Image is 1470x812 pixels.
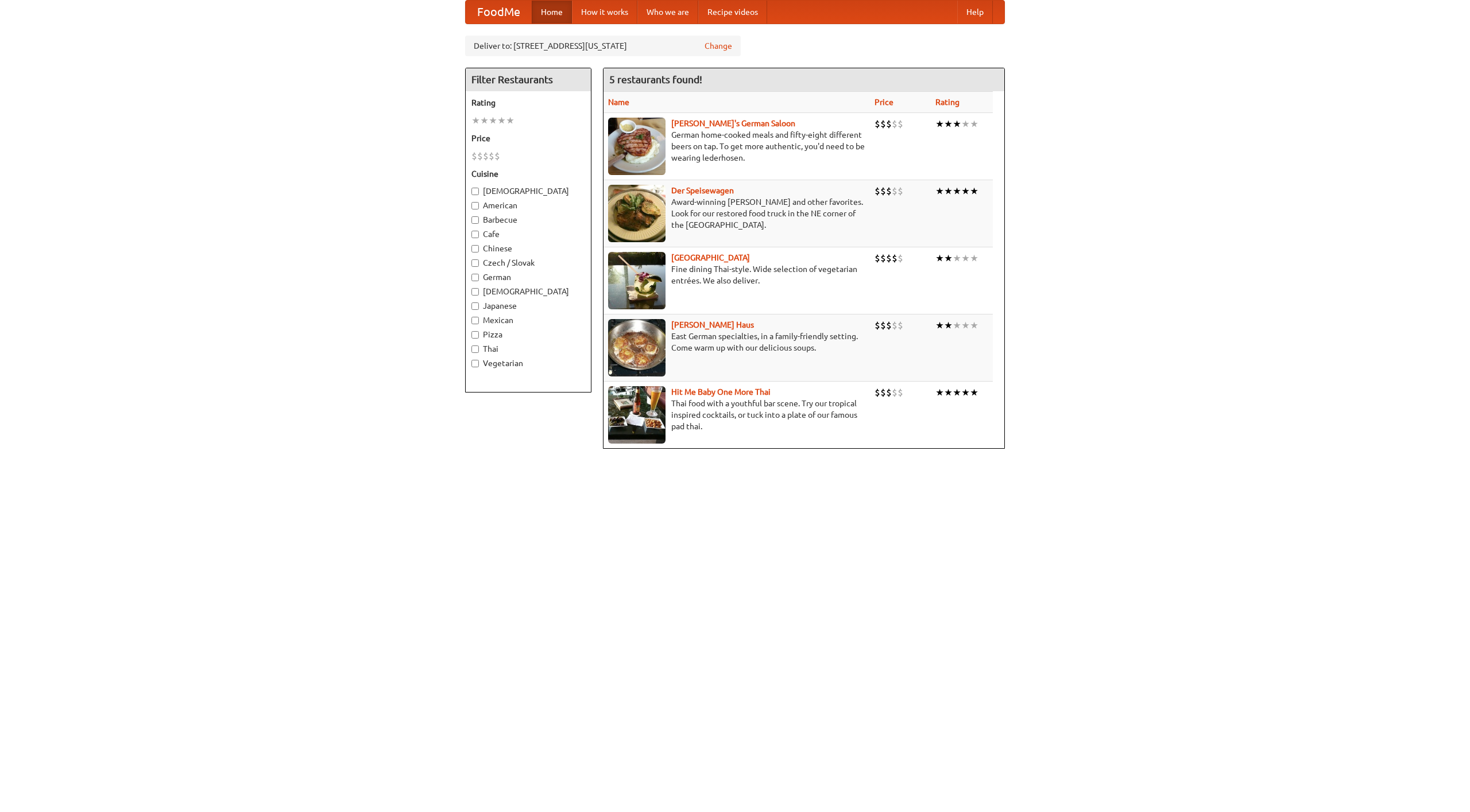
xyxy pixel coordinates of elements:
input: [DEMOGRAPHIC_DATA] [471,288,479,296]
a: Name [608,98,629,107]
li: ★ [961,185,970,197]
img: esthers.jpg [608,118,666,175]
label: Chinese [471,243,585,254]
li: ★ [471,114,480,127]
li: $ [875,185,880,197]
div: Deliver to: [STREET_ADDRESS][US_STATE] [465,36,741,56]
img: babythai.jpg [608,386,666,444]
li: $ [898,252,903,265]
li: $ [875,319,880,332]
a: FoodMe [466,1,532,24]
p: Award-winning [PERSON_NAME] and other favorites. Look for our restored food truck in the NE corne... [608,196,865,231]
ng-pluralize: 5 restaurants found! [609,74,702,85]
li: $ [880,319,886,332]
li: $ [483,150,489,162]
li: ★ [961,118,970,130]
li: $ [886,319,892,332]
li: $ [898,319,903,332]
a: Help [957,1,993,24]
li: $ [898,386,903,399]
li: ★ [953,386,961,399]
li: $ [898,118,903,130]
li: ★ [944,252,953,265]
li: ★ [970,386,978,399]
img: satay.jpg [608,252,666,309]
a: Recipe videos [698,1,767,24]
li: ★ [970,252,978,265]
input: Cafe [471,231,479,238]
li: ★ [935,386,944,399]
h4: Filter Restaurants [466,68,591,91]
b: [PERSON_NAME] Haus [671,320,754,329]
li: ★ [506,114,514,127]
label: Czech / Slovak [471,257,585,269]
input: Chinese [471,245,479,252]
li: ★ [961,319,970,332]
li: $ [886,185,892,197]
h5: Rating [471,97,585,108]
label: American [471,200,585,211]
img: speisewagen.jpg [608,185,666,242]
li: ★ [944,319,953,332]
li: $ [875,118,880,130]
a: Rating [935,98,960,107]
li: $ [892,252,898,265]
input: Vegetarian [471,360,479,367]
p: East German specialties, in a family-friendly setting. Come warm up with our delicious soups. [608,331,865,353]
li: $ [880,185,886,197]
li: ★ [935,319,944,332]
a: Home [532,1,572,24]
li: ★ [935,118,944,130]
li: ★ [953,319,961,332]
li: $ [880,118,886,130]
p: Fine dining Thai-style. Wide selection of vegetarian entrées. We also deliver. [608,263,865,286]
li: $ [892,185,898,197]
a: Hit Me Baby One More Thai [671,387,771,397]
input: Barbecue [471,216,479,224]
label: Barbecue [471,214,585,226]
li: $ [489,150,494,162]
li: ★ [497,114,506,127]
input: [DEMOGRAPHIC_DATA] [471,188,479,195]
li: $ [880,252,886,265]
li: $ [892,386,898,399]
a: Who we are [637,1,698,24]
li: $ [880,386,886,399]
b: Der Speisewagen [671,186,734,195]
li: $ [892,118,898,130]
input: Mexican [471,317,479,324]
li: ★ [953,185,961,197]
input: Thai [471,345,479,353]
a: Change [705,40,732,52]
input: German [471,274,479,281]
label: Pizza [471,329,585,340]
li: ★ [970,118,978,130]
li: ★ [935,252,944,265]
a: Price [875,98,893,107]
li: $ [477,150,483,162]
label: [DEMOGRAPHIC_DATA] [471,185,585,197]
label: Mexican [471,314,585,326]
label: Vegetarian [471,358,585,369]
input: Pizza [471,331,479,339]
p: German home-cooked meals and fifty-eight different beers on tap. To get more authentic, you'd nee... [608,129,865,164]
label: [DEMOGRAPHIC_DATA] [471,286,585,297]
li: ★ [953,118,961,130]
p: Thai food with a youthful bar scene. Try our tropical inspired cocktails, or tuck into a plate of... [608,398,865,432]
li: ★ [489,114,497,127]
li: ★ [970,319,978,332]
li: $ [494,150,500,162]
img: kohlhaus.jpg [608,319,666,376]
label: Thai [471,343,585,355]
label: German [471,271,585,283]
li: $ [898,185,903,197]
a: [PERSON_NAME]'s German Saloon [671,119,795,128]
a: How it works [572,1,637,24]
li: $ [886,386,892,399]
h5: Price [471,133,585,144]
a: [GEOGRAPHIC_DATA] [671,253,750,262]
li: ★ [961,386,970,399]
li: ★ [953,252,961,265]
